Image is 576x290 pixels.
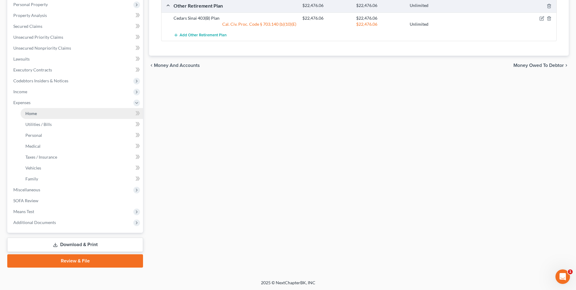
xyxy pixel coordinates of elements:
a: Utilities / Bills [21,119,143,130]
div: $22,476.06 [353,15,407,21]
a: Unsecured Nonpriority Claims [8,43,143,54]
i: chevron_left [149,63,154,68]
a: Download & Print [7,238,143,252]
button: Money Owed to Debtor chevron_right [513,63,569,68]
span: Executory Contracts [13,67,52,72]
span: Codebtors Insiders & Notices [13,78,68,83]
a: Secured Claims [8,21,143,32]
button: chevron_left Money and Accounts [149,63,200,68]
span: Money Owed to Debtor [513,63,564,68]
span: Means Test [13,209,34,214]
span: Lawsuits [13,56,30,61]
span: Add Other Retirement Plan [180,33,226,38]
span: Property Analysis [13,13,47,18]
span: SOFA Review [13,198,38,203]
a: Review & File [7,254,143,268]
span: Unsecured Nonpriority Claims [13,45,71,51]
div: Other Retirement Plan [171,2,299,9]
a: Taxes / Insurance [21,152,143,163]
a: Property Analysis [8,10,143,21]
i: chevron_right [564,63,569,68]
div: $22,476.06 [299,3,353,8]
div: Unlimited [407,21,460,27]
span: Miscellaneous [13,187,40,192]
div: $22,476.06 [299,15,353,21]
span: Personal Property [13,2,48,7]
div: Cal. Civ. Proc. Code § 703.140 (b)(10)(E) [171,21,299,27]
a: Family [21,173,143,184]
div: Unlimited [407,3,460,8]
a: Unsecured Priority Claims [8,32,143,43]
div: $22,476.06 [353,3,407,8]
span: Additional Documents [13,220,56,225]
a: Executory Contracts [8,64,143,75]
span: Expenses [13,100,31,105]
span: Taxes / Insurance [25,154,57,160]
div: $22,476.06 [353,21,407,27]
span: Money and Accounts [154,63,200,68]
a: Vehicles [21,163,143,173]
a: SOFA Review [8,195,143,206]
a: Medical [21,141,143,152]
span: Unsecured Priority Claims [13,35,63,40]
span: Medical [25,143,41,149]
span: Utilities / Bills [25,122,52,127]
span: Income [13,89,27,94]
button: Add Other Retirement Plan [174,30,226,41]
div: Cedars Sinai 403(B) Plan [171,15,299,21]
span: Secured Claims [13,24,42,29]
span: Personal [25,133,42,138]
span: Family [25,176,38,181]
span: Vehicles [25,165,41,170]
iframe: Intercom live chat [555,269,570,284]
span: 1 [568,269,573,274]
span: Home [25,111,37,116]
a: Lawsuits [8,54,143,64]
a: Personal [21,130,143,141]
a: Home [21,108,143,119]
